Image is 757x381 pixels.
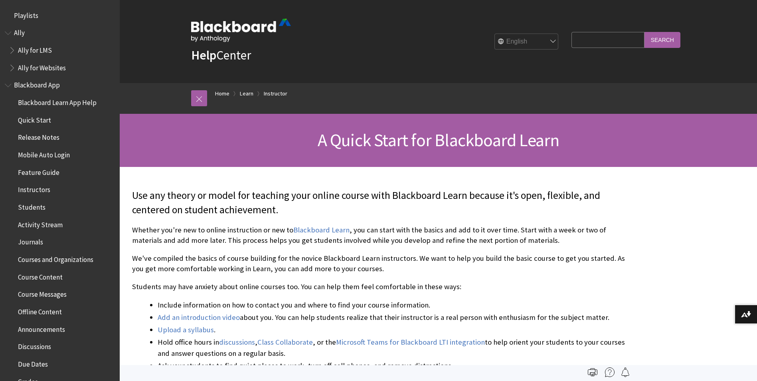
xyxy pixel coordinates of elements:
[257,337,313,347] a: Class Collaborate
[18,357,48,368] span: Due Dates
[14,79,60,89] span: Blackboard App
[18,288,67,299] span: Course Messages
[191,19,291,42] img: Blackboard by Anthology
[14,9,38,20] span: Playlists
[132,253,627,274] p: We've compiled the basics of course building for the novice Blackboard Learn instructors. We want...
[588,367,597,377] img: Print
[18,44,52,54] span: Ally for LMS
[18,131,59,142] span: Release Notes
[605,367,615,377] img: More help
[264,89,287,99] a: Instructor
[158,312,627,323] li: about you. You can help students realize that their instructor is a real person with enthusiasm f...
[18,200,45,211] span: Students
[18,183,50,194] span: Instructors
[18,270,63,281] span: Course Content
[18,253,93,264] span: Courses and Organizations
[18,340,51,351] span: Discussions
[18,166,59,177] span: Feature Guide
[18,218,63,229] span: Activity Stream
[18,96,97,107] span: Blackboard Learn App Help
[219,337,255,347] a: discussions
[132,282,627,292] p: Students may have anxiety about online courses too. You can help them feel comfortable in these w...
[240,89,253,99] a: Learn
[158,313,240,322] a: Add an introduction video
[18,236,43,246] span: Journals
[18,305,62,316] span: Offline Content
[132,189,627,217] p: Use any theory or model for teaching your online course with Blackboard Learn because it's open, ...
[158,360,627,371] li: Ask your students to find quiet places to work, turn off cell phones, and remove distractions.
[293,225,350,235] a: Blackboard Learn
[14,26,25,37] span: Ally
[336,337,485,347] a: Microsoft Teams for Blackboard LTI integration
[158,324,627,335] li: .
[621,367,630,377] img: Follow this page
[158,300,627,311] li: Include information on how to contact you and where to find your course information.
[18,148,70,159] span: Mobile Auto Login
[18,61,66,72] span: Ally for Websites
[18,323,65,333] span: Announcements
[132,225,627,246] p: Whether you're new to online instruction or new to , you can start with the basics and add to it ...
[318,129,559,151] span: A Quick Start for Blackboard Learn
[215,89,229,99] a: Home
[18,113,51,124] span: Quick Start
[495,34,559,50] select: Site Language Selector
[5,26,115,75] nav: Book outline for Anthology Ally Help
[158,337,627,359] li: Hold office hours in , , or the to help orient your students to your courses and answer questions...
[158,325,214,335] a: Upload a syllabus
[5,9,115,22] nav: Book outline for Playlists
[644,32,680,48] input: Search
[191,47,216,63] strong: Help
[191,47,251,63] a: HelpCenter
